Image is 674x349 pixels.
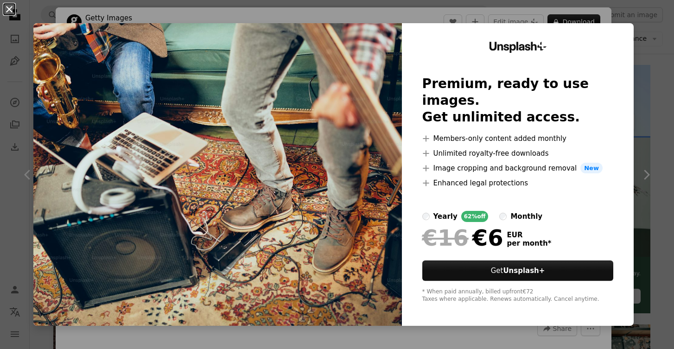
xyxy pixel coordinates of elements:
[580,163,603,174] span: New
[422,148,614,159] li: Unlimited royalty-free downloads
[499,213,507,220] input: monthly
[422,260,614,281] button: GetUnsplash+
[422,178,614,189] li: Enhanced legal protections
[461,211,489,222] div: 62% off
[422,133,614,144] li: Members-only content added monthly
[422,213,430,220] input: yearly62%off
[433,211,458,222] div: yearly
[507,239,552,247] span: per month *
[503,267,545,275] strong: Unsplash+
[507,231,552,239] span: EUR
[422,288,614,303] div: * When paid annually, billed upfront €72 Taxes where applicable. Renews automatically. Cancel any...
[510,211,542,222] div: monthly
[422,163,614,174] li: Image cropping and background removal
[422,76,614,126] h2: Premium, ready to use images. Get unlimited access.
[422,226,469,250] span: €16
[422,226,503,250] div: €6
